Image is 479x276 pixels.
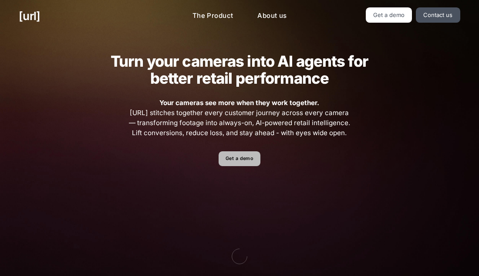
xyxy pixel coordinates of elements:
strong: Your cameras see more when they work together. [159,99,319,107]
a: [URL] [19,7,40,24]
span: [URL] stitches together every customer journey across every camera — transforming footage into al... [128,98,351,138]
a: Get a demo [366,7,412,23]
a: Contact us [416,7,460,23]
a: About us [250,7,293,24]
a: Get a demo [219,151,260,167]
a: The Product [186,7,240,24]
h2: Turn your cameras into AI agents for better retail performance [97,53,382,87]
